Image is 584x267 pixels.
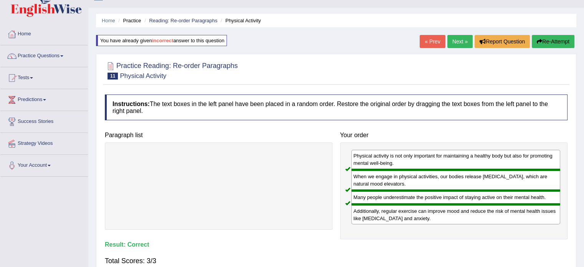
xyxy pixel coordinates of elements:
a: Success Stories [0,111,88,130]
h2: Practice Reading: Re-order Paragraphs [105,60,238,80]
a: Your Account [0,155,88,174]
div: When we engage in physical activities, our bodies release [MEDICAL_DATA], which are natural mood ... [351,170,561,191]
a: Reading: Re-order Paragraphs [149,18,217,23]
a: Strategy Videos [0,133,88,152]
a: Predictions [0,89,88,108]
a: Practice Questions [0,45,88,65]
div: You have already given answer to this question [96,35,227,46]
h4: Paragraph list [105,132,333,139]
div: Many people underestimate the positive impact of staying active on their mental health. [351,191,561,204]
button: Re-Attempt [532,35,574,48]
h4: Your order [340,132,568,139]
a: Home [0,23,88,43]
li: Physical Activity [219,17,261,24]
button: Report Question [475,35,530,48]
a: Tests [0,67,88,86]
li: Practice [116,17,141,24]
div: Additionally, regular exercise can improve mood and reduce the risk of mental health issues like ... [351,204,561,224]
a: Next » [447,35,473,48]
div: Physical activity is not only important for maintaining a healthy body but also for promoting men... [351,150,561,170]
b: incorrect [152,38,174,43]
span: 11 [108,73,118,80]
a: Home [102,18,115,23]
b: Instructions: [112,101,150,107]
h4: Result: [105,241,567,248]
h4: The text boxes in the left panel have been placed in a random order. Restore the original order b... [105,95,567,120]
a: « Prev [420,35,445,48]
small: Physical Activity [120,72,166,80]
